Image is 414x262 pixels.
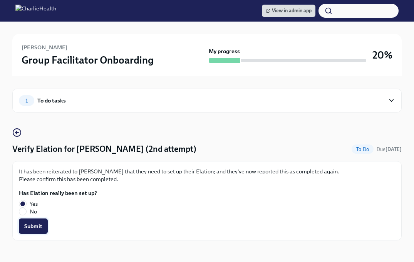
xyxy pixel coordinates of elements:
img: CharlieHealth [15,5,56,17]
strong: My progress [209,47,240,55]
span: To Do [352,146,374,152]
span: August 22nd, 2025 10:00 [377,146,402,153]
span: No [30,208,37,215]
strong: [DATE] [386,146,402,152]
p: It has been reiterated to [PERSON_NAME] that they need to set up their Elation; and they've now r... [19,168,395,183]
h3: 20% [372,48,392,62]
h4: Verify Elation for [PERSON_NAME] (2nd attempt) [12,143,196,155]
h6: [PERSON_NAME] [22,43,67,52]
a: View in admin app [262,5,315,17]
span: View in admin app [266,7,312,15]
h3: Group Facilitator Onboarding [22,53,154,67]
label: Has Elation really been set up? [19,189,97,197]
span: Yes [30,200,38,208]
button: Submit [19,218,48,234]
span: 1 [21,98,32,104]
span: Submit [24,222,42,230]
div: To do tasks [37,96,66,105]
span: Due [377,146,402,152]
